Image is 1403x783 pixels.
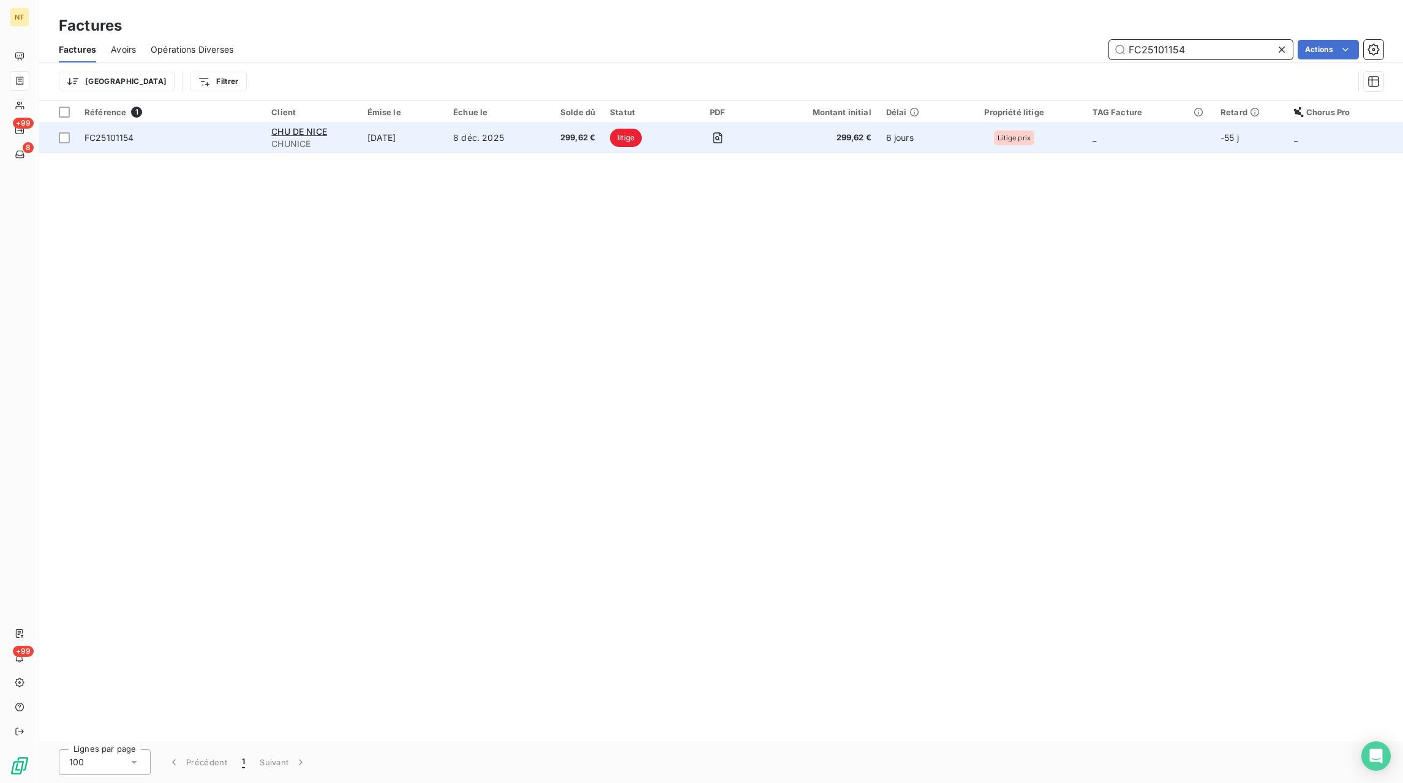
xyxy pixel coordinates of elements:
input: Rechercher [1109,40,1293,59]
span: 1 [242,756,245,768]
span: Avoirs [111,43,136,56]
span: 8 [23,142,34,153]
span: _ [1093,132,1096,143]
div: Retard [1221,107,1279,117]
button: 1 [235,749,252,775]
span: 299,62 € [765,132,871,144]
td: [DATE] [360,123,446,153]
span: Référence [85,107,126,117]
span: FC25101154 [85,132,134,143]
div: Open Intercom Messenger [1361,741,1391,771]
div: Chorus Pro [1294,107,1396,117]
span: +99 [13,646,34,657]
div: TAG Facture [1093,107,1206,117]
span: 100 [69,756,84,768]
div: Montant initial [765,107,871,117]
span: +99 [13,118,34,129]
div: Propriété litige [951,107,1078,117]
span: 299,62 € [543,132,596,144]
span: -55 j [1221,132,1239,143]
span: CHUNICE [271,138,352,150]
span: Opérations Diverses [151,43,233,56]
div: Statut [610,107,669,117]
span: Factures [59,43,96,56]
div: PDF [684,107,751,117]
button: [GEOGRAPHIC_DATA] [59,72,175,91]
span: 1 [131,107,142,118]
button: Précédent [160,749,235,775]
div: Émise le [367,107,439,117]
span: litige [610,129,642,147]
td: 8 déc. 2025 [446,123,535,153]
button: Filtrer [190,72,246,91]
button: Actions [1298,40,1359,59]
button: Suivant [252,749,314,775]
div: Délai [886,107,936,117]
span: _ [1294,132,1298,143]
h3: Factures [59,15,122,37]
td: 6 jours [879,123,944,153]
div: NT [10,7,29,27]
span: Litige prix [998,134,1031,142]
div: Solde dû [543,107,596,117]
span: CHU DE NICE [271,126,327,137]
img: Logo LeanPay [10,756,29,776]
div: Client [271,107,352,117]
div: Échue le [453,107,527,117]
